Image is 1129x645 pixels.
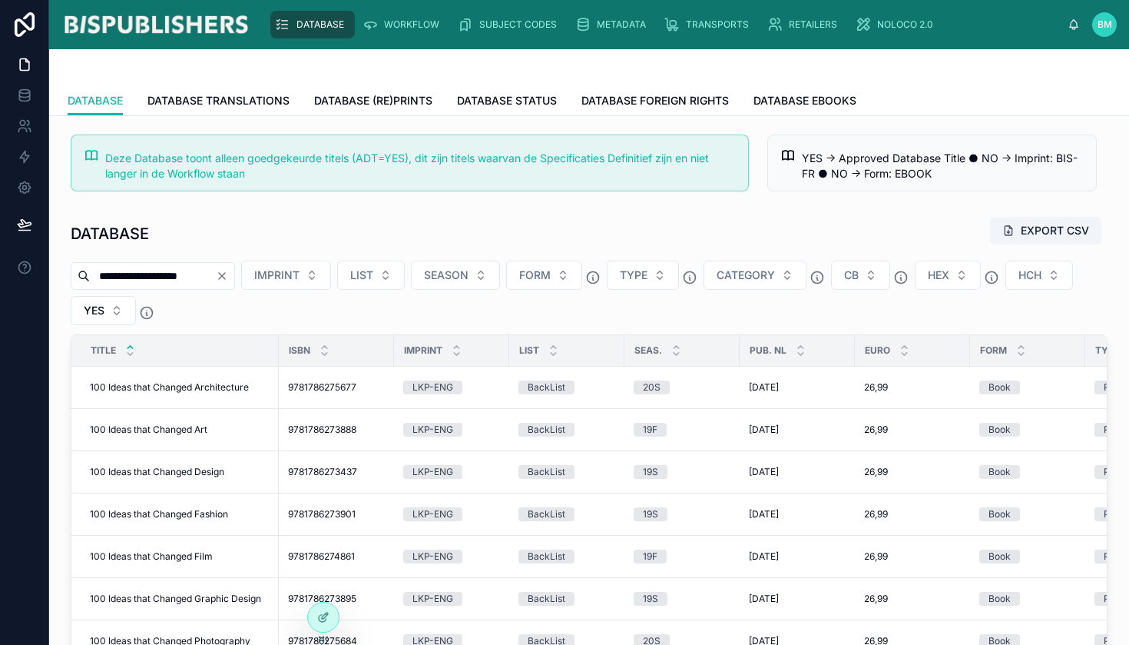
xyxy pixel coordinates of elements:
[518,592,615,606] a: BackList
[988,550,1011,564] div: Book
[403,550,500,564] a: LKP-ENG
[928,268,949,283] span: HEX
[90,424,207,436] span: 100 Ideas that Changed Art
[358,11,450,38] a: WORKFLOW
[749,466,846,478] a: [DATE]
[851,11,944,38] a: NOLOCO 2.0
[90,381,249,394] span: 100 Ideas that Changed Architecture
[749,508,846,520] a: [DATE]
[749,466,779,478] span: [DATE]
[979,592,1076,606] a: Book
[749,508,779,520] span: [DATE]
[581,87,729,118] a: DATABASE FOREIGN RIGHTS
[506,261,582,290] button: Select Button
[988,592,1011,606] div: Book
[519,344,539,357] span: LIST
[704,261,806,290] button: Select Button
[241,261,331,290] button: Select Button
[288,381,385,394] a: 9781786275677
[915,261,981,290] button: Select Button
[988,423,1011,437] div: Book
[296,18,344,31] span: DATABASE
[403,592,500,606] a: LKP-ENG
[518,381,615,394] a: BackList
[90,381,270,394] a: 100 Ideas that Changed Architecture
[643,423,657,437] div: 19F
[988,507,1011,521] div: Book
[105,151,709,180] span: Deze Database toont alleen goedgekeurde titels (ADT=YES), dit zijn titels waarvan de Specificatie...
[453,11,568,38] a: SUBJECT CODES
[254,268,300,283] span: IMPRINT
[634,550,730,564] a: 19F
[384,18,439,31] span: WORKFLOW
[749,424,779,436] span: [DATE]
[686,18,749,31] span: TRANSPORTS
[90,508,228,520] span: 100 Ideas that Changed Fashion
[90,424,270,436] a: 100 Ideas that Changed Art
[864,424,961,436] a: 26,99
[457,93,557,108] span: DATABASE STATUS
[412,550,453,564] div: LKP-ENG
[634,381,730,394] a: 20S
[147,87,290,118] a: DATABASE TRANSLATIONS
[749,424,846,436] a: [DATE]
[71,223,149,244] h1: DATABASE
[288,424,385,436] a: 9781786273888
[620,268,647,283] span: TYPE
[979,381,1076,394] a: Book
[216,270,234,282] button: Clear
[528,423,565,437] div: BackList
[643,381,661,394] div: 20S
[864,424,888,436] span: 26,99
[350,268,373,283] span: LIST
[518,423,615,437] a: BackList
[479,18,557,31] span: SUBJECT CODES
[864,466,888,478] span: 26,99
[634,592,730,606] a: 19S
[979,423,1076,437] a: Book
[753,87,856,118] a: DATABASE EBOOKS
[1098,18,1112,31] span: BM
[404,344,442,357] span: IMPRINT
[84,303,104,318] span: YES
[528,507,565,521] div: BackList
[607,261,679,290] button: Select Button
[864,550,888,563] span: 26,99
[750,344,786,357] span: PUB. NL
[864,381,888,394] span: 26,99
[864,508,961,520] a: 26,99
[749,381,779,394] span: [DATE]
[597,18,646,31] span: METADATA
[411,261,500,290] button: Select Button
[980,344,1007,357] span: FORM
[288,381,356,394] span: 9781786275677
[1018,268,1041,283] span: HCH
[864,381,961,394] a: 26,99
[802,151,1078,180] span: YES → Approved Database Title ● NO → Imprint: BIS-FR ● NO → Form: EBOOK
[90,508,270,520] a: 100 Ideas that Changed Fashion
[749,593,846,605] a: [DATE]
[528,592,565,606] div: BackList
[528,550,565,564] div: BackList
[68,93,123,108] span: DATABASE
[571,11,657,38] a: METADATA
[988,381,1011,394] div: Book
[749,593,779,605] span: [DATE]
[68,87,123,116] a: DATABASE
[979,550,1076,564] a: Book
[457,87,557,118] a: DATABASE STATUS
[802,151,1084,181] div: YES → Approved Database Title ● NO → Imprint: BIS-FR ● NO → Form: EBOOK
[270,11,355,38] a: DATABASE
[749,550,846,563] a: [DATE]
[518,550,615,564] a: BackList
[314,93,432,108] span: DATABASE (RE)PRINTS
[412,423,453,437] div: LKP-ENG
[763,11,848,38] a: RETAILERS
[518,465,615,479] a: BackList
[105,151,736,181] div: Deze Database toont alleen goedgekeurde titels (ADT=YES), dit zijn titels waarvan de Specificatie...
[864,550,961,563] a: 26,99
[288,466,385,478] a: 9781786273437
[288,424,356,436] span: 9781786273888
[288,550,355,563] span: 9781786274861
[90,466,270,478] a: 100 Ideas that Changed Design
